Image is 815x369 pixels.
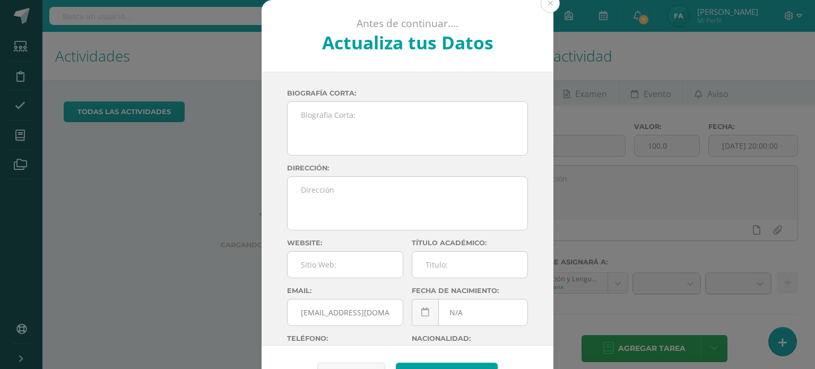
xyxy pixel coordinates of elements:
input: Fecha de Nacimiento: [412,299,527,325]
label: Teléfono: [287,334,403,342]
p: Antes de continuar.... [290,17,525,30]
label: Biografía corta: [287,89,528,97]
label: Nacionalidad: [412,334,528,342]
label: Título académico: [412,239,528,247]
input: Titulo: [412,252,527,278]
input: Correo Electronico: [288,299,403,325]
label: Email: [287,287,403,295]
label: Website: [287,239,403,247]
h2: Actualiza tus Datos [290,30,525,55]
label: Fecha de nacimiento: [412,287,528,295]
label: Dirección: [287,164,528,172]
input: Sitio Web: [288,252,403,278]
